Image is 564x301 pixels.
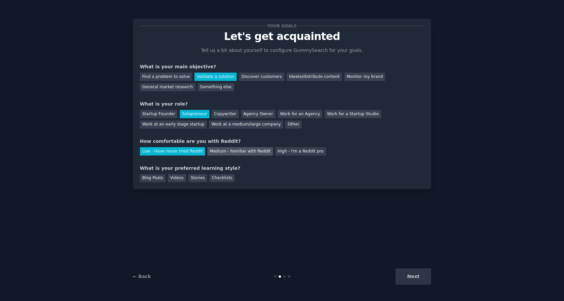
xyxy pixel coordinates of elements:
div: What is your preferred learning style? [140,165,424,172]
div: General market research [140,83,195,92]
div: Ideate/distribute content [287,73,342,81]
div: Checklists [209,174,235,182]
div: Stories [188,174,207,182]
div: Startup Founder [140,110,177,118]
div: How comfortable are you with Reddit? [140,138,424,145]
p: Let's get acquainted [140,31,424,42]
div: Medium - Familiar with Reddit [207,147,273,155]
div: Work at an early stage startup [140,121,207,129]
div: Discover customers [239,73,284,81]
p: Tell us a bit about yourself to configure GummySearch for your goals. [198,47,366,54]
div: Find a problem to solve [140,73,192,81]
div: Agency Owner [241,110,275,118]
div: Blog Posts [140,174,165,182]
div: Videos [168,174,186,182]
div: What is your main objective? [140,63,424,70]
div: Copywriter [212,110,239,118]
div: Monitor my brand [344,73,385,81]
div: Other [285,121,302,129]
a: ← Back [133,274,151,279]
div: High - I'm a Reddit pro [275,147,326,155]
span: Your goals [266,22,298,29]
div: Work for a Startup Studio [325,110,381,118]
div: Low - Have never tried Reddit [140,147,205,155]
div: Work at a medium/large company [209,121,283,129]
div: What is your role? [140,101,424,108]
div: Validate a solution [194,73,237,81]
div: Something else [198,83,234,92]
div: Solopreneur [180,110,209,118]
div: Work for an Agency [278,110,322,118]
